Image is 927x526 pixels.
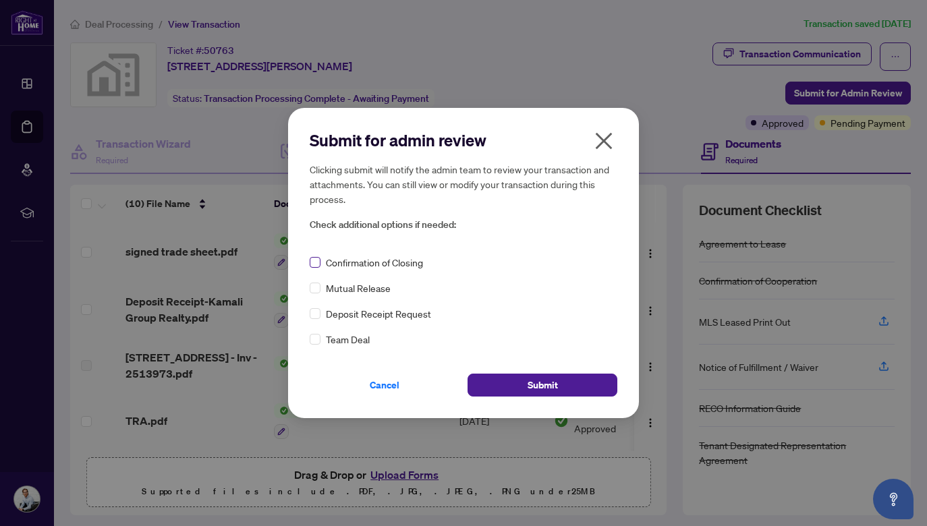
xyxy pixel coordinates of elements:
[310,217,617,233] span: Check additional options if needed:
[873,479,914,519] button: Open asap
[468,374,617,397] button: Submit
[326,281,391,295] span: Mutual Release
[326,332,370,347] span: Team Deal
[528,374,558,396] span: Submit
[310,129,617,151] h2: Submit for admin review
[370,374,399,396] span: Cancel
[310,374,459,397] button: Cancel
[593,130,615,152] span: close
[310,162,617,206] h5: Clicking submit will notify the admin team to review your transaction and attachments. You can st...
[326,255,423,270] span: Confirmation of Closing
[326,306,431,321] span: Deposit Receipt Request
